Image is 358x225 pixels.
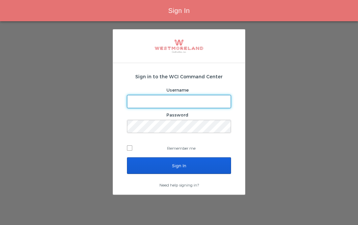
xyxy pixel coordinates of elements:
h2: Sign in to the WCI Command Center [127,73,231,80]
a: Need help signing in? [159,183,199,187]
label: Username [166,87,189,93]
label: Remember me [127,143,231,153]
label: Password [166,112,188,117]
span: Sign In [168,7,190,14]
input: Sign In [127,157,231,174]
